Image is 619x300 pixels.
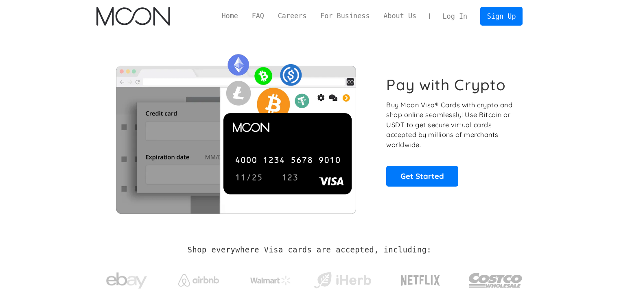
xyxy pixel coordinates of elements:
img: Walmart [250,276,291,285]
a: Sign Up [480,7,523,25]
a: Walmart [240,267,301,289]
img: iHerb [312,270,373,291]
img: Airbnb [178,274,219,287]
p: Buy Moon Visa® Cards with crypto and shop online seamlessly! Use Bitcoin or USDT to get secure vi... [386,100,514,150]
h2: Shop everywhere Visa cards are accepted, including: [188,246,431,254]
h1: Pay with Crypto [386,76,506,94]
a: home [96,7,170,26]
a: Careers [271,11,313,21]
img: Costco [468,265,523,296]
a: About Us [376,11,423,21]
img: Moon Logo [96,7,170,26]
a: ebay [96,260,157,298]
a: Get Started [386,166,458,186]
img: Netflix [400,270,441,291]
img: ebay [106,268,147,293]
a: Airbnb [168,266,229,291]
a: FAQ [245,11,271,21]
a: Costco [468,257,523,300]
a: Netflix [384,262,457,295]
img: Moon Cards let you spend your crypto anywhere Visa is accepted. [96,48,375,213]
a: iHerb [312,262,373,295]
a: For Business [313,11,376,21]
a: Home [215,11,245,21]
a: Log In [436,7,474,25]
